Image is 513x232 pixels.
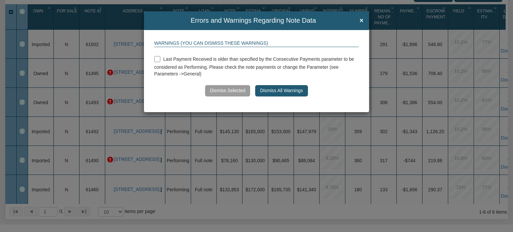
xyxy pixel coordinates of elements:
button: Dismiss All Warnings [255,85,308,96]
span: × [360,17,364,24]
button: Dismiss Selected [205,85,250,96]
span: Errors and Warnings Regarding Note Data [150,17,357,24]
div: Warnings (You can dismiss these warnings) [154,40,359,47]
span: Last Payment Received is older than specified by the Consecutive Payments parameter to be conside... [154,56,354,77]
